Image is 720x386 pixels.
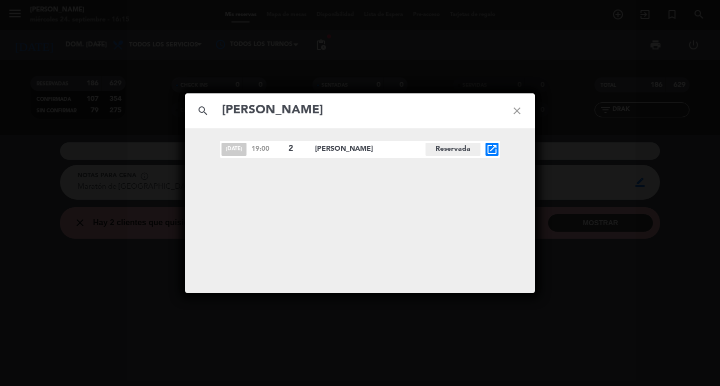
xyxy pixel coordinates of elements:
span: 19:00 [251,144,283,154]
span: [DATE] [221,143,246,156]
i: open_in_new [486,143,498,155]
i: search [185,93,221,129]
span: 2 [288,142,306,155]
span: Reservada [425,143,480,156]
i: close [499,93,535,129]
input: Buscar reservas [221,100,499,121]
span: [PERSON_NAME] [315,143,425,155]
